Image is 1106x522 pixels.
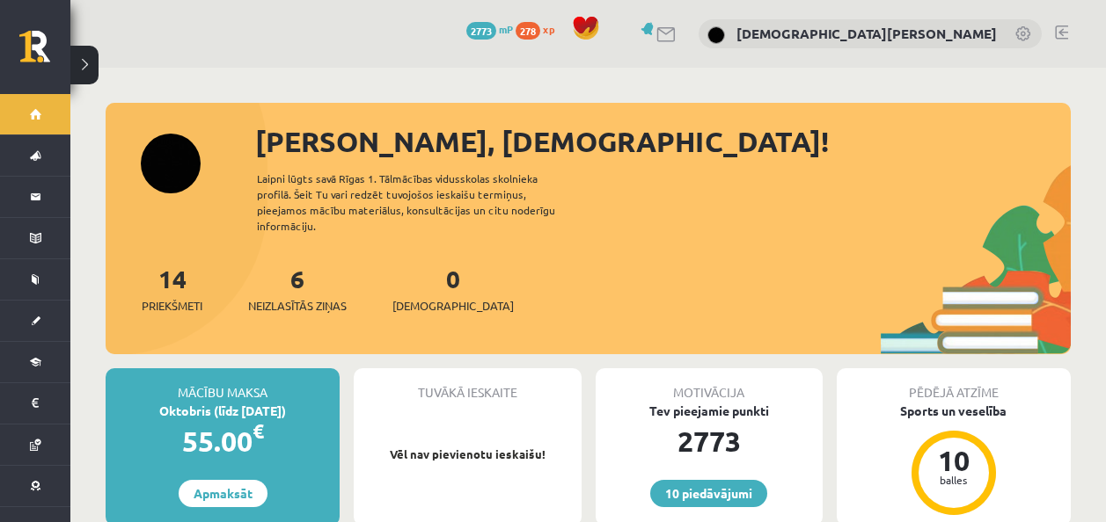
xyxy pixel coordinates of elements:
[837,402,1071,518] a: Sports un veselība 10 balles
[837,368,1071,402] div: Pēdējā atzīme
[516,22,563,36] a: 278 xp
[354,368,581,402] div: Tuvākā ieskaite
[255,120,1071,163] div: [PERSON_NAME], [DEMOGRAPHIC_DATA]!
[253,418,264,444] span: €
[248,297,347,315] span: Neizlasītās ziņas
[142,297,202,315] span: Priekšmeti
[543,22,554,36] span: xp
[736,25,997,42] a: [DEMOGRAPHIC_DATA][PERSON_NAME]
[106,402,340,420] div: Oktobris (līdz [DATE])
[363,446,572,463] p: Vēl nav pievienotu ieskaišu!
[106,420,340,462] div: 55.00
[106,368,340,402] div: Mācību maksa
[466,22,513,36] a: 2773 mP
[927,446,980,475] div: 10
[650,480,767,507] a: 10 piedāvājumi
[707,26,725,44] img: Kristiāna Hofmane
[596,368,823,402] div: Motivācija
[466,22,496,40] span: 2773
[257,170,586,234] div: Laipni lūgts savā Rīgas 1. Tālmācības vidusskolas skolnieka profilā. Šeit Tu vari redzēt tuvojošo...
[596,420,823,462] div: 2773
[392,297,514,315] span: [DEMOGRAPHIC_DATA]
[927,475,980,485] div: balles
[19,31,70,75] a: Rīgas 1. Tālmācības vidusskola
[596,402,823,420] div: Tev pieejamie punkti
[837,402,1071,420] div: Sports un veselība
[248,263,347,315] a: 6Neizlasītās ziņas
[499,22,513,36] span: mP
[142,263,202,315] a: 14Priekšmeti
[516,22,540,40] span: 278
[392,263,514,315] a: 0[DEMOGRAPHIC_DATA]
[179,480,267,507] a: Apmaksāt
